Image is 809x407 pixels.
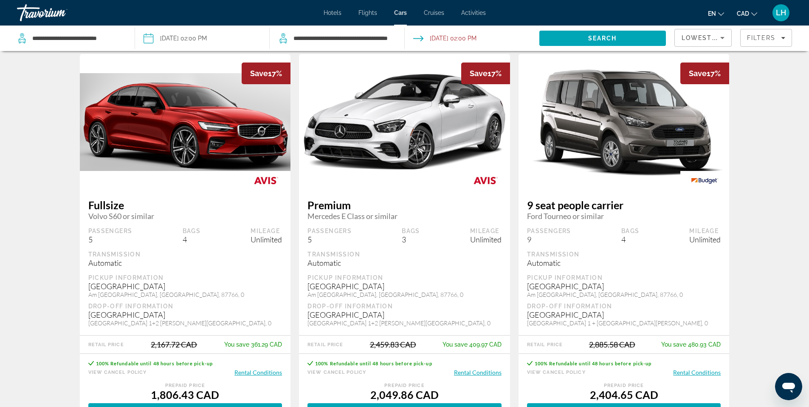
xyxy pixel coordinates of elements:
[242,171,290,190] img: AVIS
[307,235,352,244] div: 5
[461,171,510,190] img: AVIS
[88,199,282,211] span: Fullsize
[307,319,502,327] div: [GEOGRAPHIC_DATA] 1+2 [PERSON_NAME][GEOGRAPHIC_DATA], 0
[307,388,502,401] div: 2,049.86 CAD
[527,310,721,319] div: [GEOGRAPHIC_DATA]
[307,310,502,319] div: [GEOGRAPHIC_DATA]
[183,235,201,244] div: 4
[527,302,721,310] div: Drop-off Information
[535,361,652,366] span: 100% Refundable until 48 hours before pick-up
[234,368,282,376] button: Rental Conditions
[689,235,721,244] div: Unlimited
[775,373,802,400] iframe: Button to launch messaging window
[673,368,721,376] button: Rental Conditions
[293,32,392,45] input: Search dropoff location
[358,9,377,16] a: Flights
[88,274,282,282] div: Pickup Information
[307,274,502,282] div: Pickup Information
[307,199,502,211] span: Premium
[88,388,282,401] div: 1,806.43 CAD
[661,341,721,348] div: 480.93 CAD
[776,9,786,17] span: LH
[527,235,571,244] div: 9
[527,291,721,298] div: Am [GEOGRAPHIC_DATA], [GEOGRAPHIC_DATA], 87766, 0
[621,235,640,244] div: 4
[183,227,201,235] div: Bags
[689,227,721,235] div: Mileage
[251,235,282,244] div: Unlimited
[519,51,730,192] img: Ford Tourneo or similar
[527,282,721,291] div: [GEOGRAPHIC_DATA]
[151,340,197,349] div: 2,167.72 CAD
[88,211,282,221] span: Volvo S60 or similar
[394,9,407,16] a: Cars
[31,32,122,45] input: Search pickup location
[527,258,721,268] div: Automatic
[527,274,721,282] div: Pickup Information
[661,341,686,348] span: You save
[88,282,282,291] div: [GEOGRAPHIC_DATA]
[527,388,721,401] div: 2,404.65 CAD
[307,302,502,310] div: Drop-off Information
[527,227,571,235] div: Passengers
[424,9,444,16] a: Cruises
[307,227,352,235] div: Passengers
[242,63,290,84] div: 17%
[682,33,724,43] mat-select: Sort by
[589,340,635,349] div: 2,885.58 CAD
[454,368,502,376] button: Rental Conditions
[461,63,510,84] div: 17%
[88,235,132,244] div: 5
[527,383,721,388] div: Prepaid Price
[324,9,341,16] a: Hotels
[88,258,282,268] div: Automatic
[443,341,468,348] span: You save
[307,282,502,291] div: [GEOGRAPHIC_DATA]
[307,291,502,298] div: Am [GEOGRAPHIC_DATA], [GEOGRAPHIC_DATA], 87766, 0
[88,383,282,388] div: Prepaid Price
[708,10,716,17] span: en
[88,250,282,258] div: Transmission
[527,342,563,347] div: Retail Price
[80,73,291,171] img: Volvo S60 or similar
[299,52,510,192] img: Mercedes E Class or similar
[680,171,729,190] img: BUDGET
[88,291,282,298] div: Am [GEOGRAPHIC_DATA], [GEOGRAPHIC_DATA], 87766, 0
[224,341,249,348] span: You save
[470,235,502,244] div: Unlimited
[588,35,617,42] span: Search
[307,342,343,347] div: Retail Price
[680,63,729,84] div: 17%
[740,29,792,47] button: Filters
[315,361,432,366] span: 100% Refundable until 48 hours before pick-up
[621,227,640,235] div: Bags
[88,302,282,310] div: Drop-off Information
[307,211,502,221] span: Mercedes E Class or similar
[539,31,666,46] button: Search
[307,368,366,376] button: View Cancel Policy
[224,341,282,348] div: 361.29 CAD
[88,368,147,376] button: View Cancel Policy
[307,258,502,268] div: Automatic
[413,26,476,51] button: Open drop-off date and time picker
[461,9,486,16] a: Activities
[527,250,721,258] div: Transmission
[250,69,268,78] span: Save
[251,227,282,235] div: Mileage
[527,199,721,211] span: 9 seat people carrier
[402,235,420,244] div: 3
[470,227,502,235] div: Mileage
[527,319,721,327] div: [GEOGRAPHIC_DATA] 1 + [GEOGRAPHIC_DATA][PERSON_NAME], 0
[689,69,707,78] span: Save
[747,34,776,41] span: Filters
[307,383,502,388] div: Prepaid Price
[370,340,416,349] div: 2,459.83 CAD
[737,7,757,20] button: Change currency
[88,310,282,319] div: [GEOGRAPHIC_DATA]
[88,319,282,327] div: [GEOGRAPHIC_DATA] 1+2 [PERSON_NAME][GEOGRAPHIC_DATA], 0
[682,34,736,41] span: Lowest Price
